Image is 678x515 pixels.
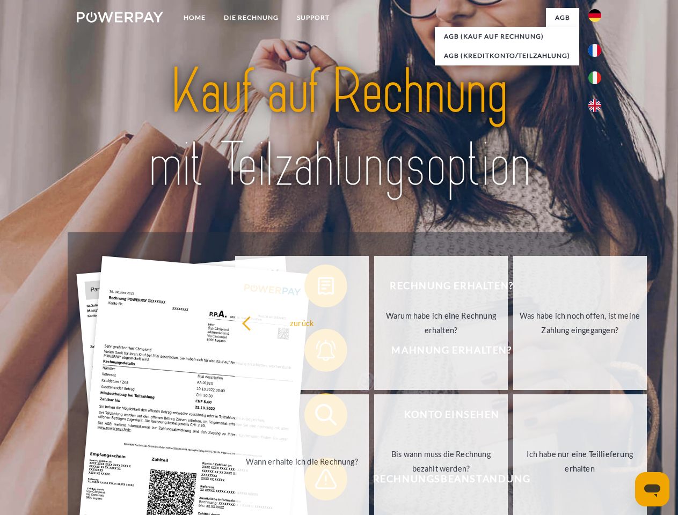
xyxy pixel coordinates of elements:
img: it [588,71,601,84]
div: Bis wann muss die Rechnung bezahlt werden? [381,447,501,476]
img: logo-powerpay-white.svg [77,12,163,23]
a: AGB (Kauf auf Rechnung) [435,27,579,46]
div: Ich habe nur eine Teillieferung erhalten [520,447,640,476]
img: de [588,9,601,22]
div: zurück [242,315,362,330]
a: AGB (Kreditkonto/Teilzahlung) [435,46,579,65]
a: Was habe ich noch offen, ist meine Zahlung eingegangen? [513,256,647,390]
div: Warum habe ich eine Rechnung erhalten? [381,308,501,337]
iframe: Schaltfläche zum Öffnen des Messaging-Fensters [635,472,669,506]
a: SUPPORT [288,8,339,27]
img: title-powerpay_de.svg [103,51,575,205]
img: fr [588,44,601,57]
a: agb [546,8,579,27]
a: DIE RECHNUNG [215,8,288,27]
a: Home [174,8,215,27]
div: Was habe ich noch offen, ist meine Zahlung eingegangen? [520,308,640,337]
div: Wann erhalte ich die Rechnung? [242,454,362,468]
img: en [588,99,601,112]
